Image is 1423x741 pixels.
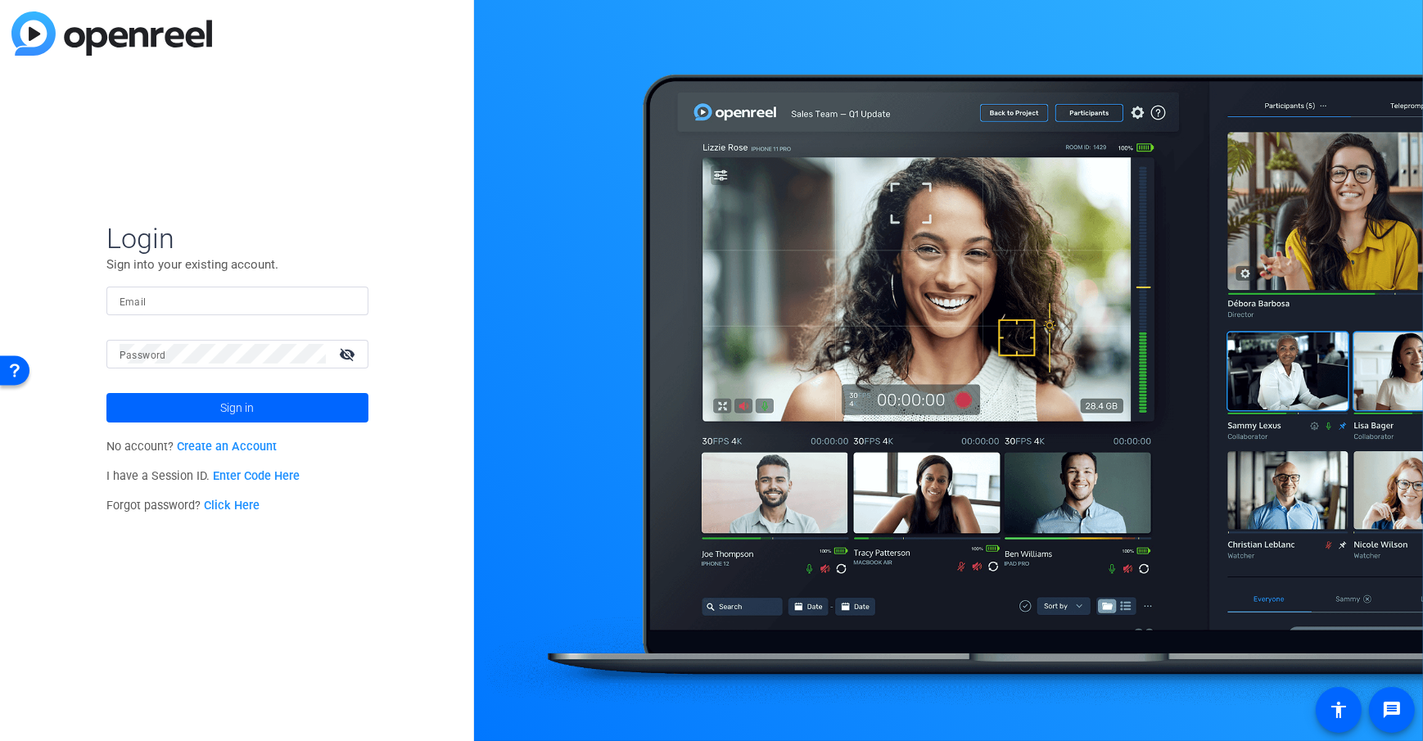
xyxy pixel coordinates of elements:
[204,499,260,513] a: Click Here
[177,440,277,454] a: Create an Account
[106,255,368,273] p: Sign into your existing account.
[11,11,212,56] img: blue-gradient.svg
[120,296,147,308] mat-label: Email
[106,221,368,255] span: Login
[106,440,278,454] span: No account?
[120,350,166,361] mat-label: Password
[106,393,368,422] button: Sign in
[120,291,355,310] input: Enter Email Address
[106,499,260,513] span: Forgot password?
[213,469,300,483] a: Enter Code Here
[106,469,300,483] span: I have a Session ID.
[220,387,254,428] span: Sign in
[1382,700,1402,720] mat-icon: message
[1329,700,1348,720] mat-icon: accessibility
[329,342,368,366] mat-icon: visibility_off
